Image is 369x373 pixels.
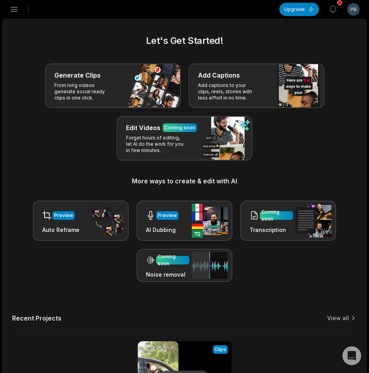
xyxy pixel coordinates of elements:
[198,71,240,80] h3: Add Captions
[327,314,349,322] a: View all
[146,270,189,279] h3: Noise removal
[198,82,259,101] p: Add captions to your clips, reels, stories with less effort in no time.
[342,346,361,365] div: Open Intercom Messenger
[192,204,228,238] img: ai_dubbing.png
[146,226,178,234] h3: AI Dubbing
[158,253,188,267] div: Coming soon
[88,206,124,236] img: auto_reframe.png
[126,135,187,154] p: Forget hours of editing, let AI do the work for you in few minutes.
[54,212,73,219] div: Preview
[158,212,177,219] div: Preview
[54,82,115,101] p: From long videos generate social ready clips in one click.
[54,71,101,80] h3: Generate Clips
[250,226,293,234] h3: Transcription
[279,3,319,16] button: Upgrade
[126,123,160,132] h3: Edit Videos
[164,124,195,131] div: Coming soon
[295,204,331,237] img: transcription.png
[42,226,79,234] h3: Auto Reframe
[12,34,357,48] h2: Let's Get Started!
[12,314,61,322] h2: Recent Projects
[192,252,228,279] img: noise_removal.png
[261,208,292,223] div: Coming soon
[12,176,357,186] h3: More ways to create & edit with AI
